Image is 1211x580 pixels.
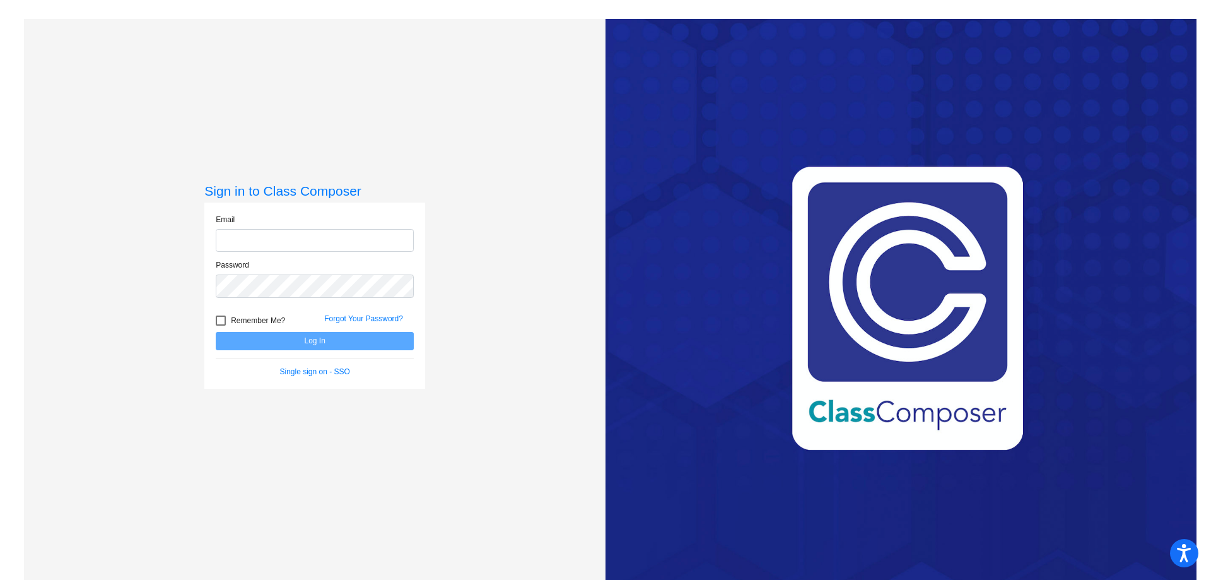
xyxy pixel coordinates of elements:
a: Single sign on - SSO [280,367,350,376]
a: Forgot Your Password? [324,314,403,323]
label: Email [216,214,235,225]
label: Password [216,259,249,271]
button: Log In [216,332,414,350]
span: Remember Me? [231,313,285,328]
h3: Sign in to Class Composer [204,183,425,199]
